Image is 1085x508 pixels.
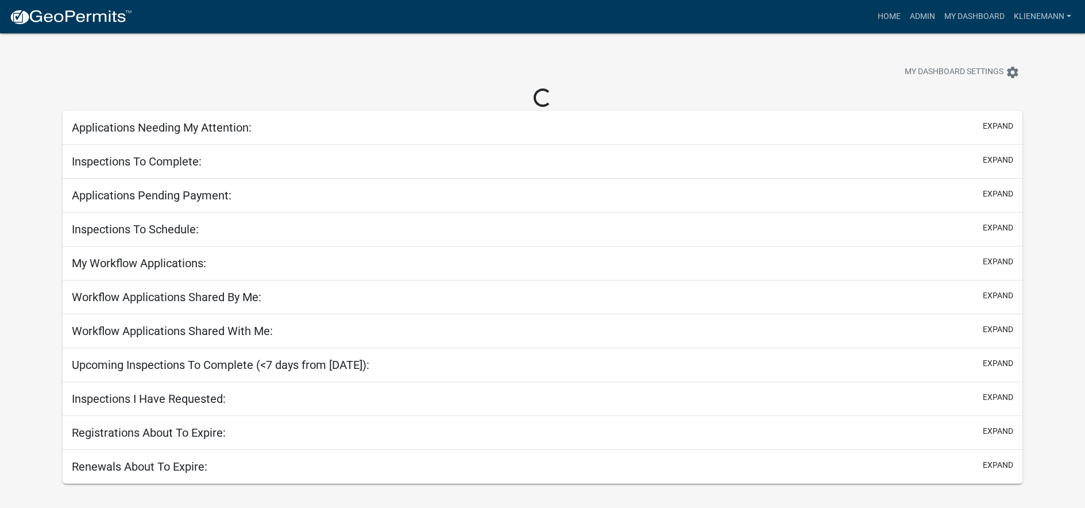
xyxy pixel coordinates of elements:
[983,188,1013,200] button: expand
[983,290,1013,302] button: expand
[873,6,905,28] a: Home
[72,256,206,270] h5: My Workflow Applications:
[72,460,207,474] h5: Renewals About To Expire:
[983,324,1013,336] button: expand
[1009,6,1076,28] a: klienemann
[72,121,252,134] h5: Applications Needing My Attention:
[72,222,199,236] h5: Inspections To Schedule:
[983,391,1013,403] button: expand
[983,154,1013,166] button: expand
[72,324,273,338] h5: Workflow Applications Shared With Me:
[1006,66,1020,79] i: settings
[983,357,1013,370] button: expand
[983,459,1013,471] button: expand
[72,358,369,372] h5: Upcoming Inspections To Complete (<7 days from [DATE]):
[895,61,1029,83] button: My Dashboard Settingssettings
[905,6,940,28] a: Admin
[983,256,1013,268] button: expand
[72,155,202,168] h5: Inspections To Complete:
[72,426,226,440] h5: Registrations About To Expire:
[983,222,1013,234] button: expand
[72,290,261,304] h5: Workflow Applications Shared By Me:
[983,425,1013,437] button: expand
[940,6,1009,28] a: My Dashboard
[983,120,1013,132] button: expand
[905,66,1003,79] span: My Dashboard Settings
[72,188,231,202] h5: Applications Pending Payment:
[72,392,226,406] h5: Inspections I Have Requested:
